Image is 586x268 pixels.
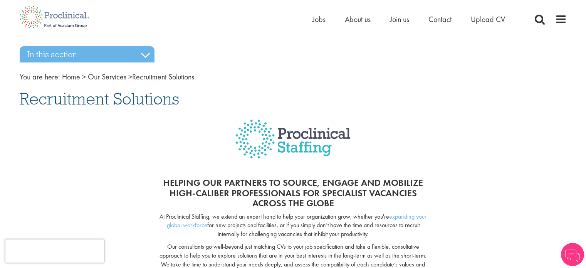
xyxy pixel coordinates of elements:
img: Proclinical Staffing [235,120,351,170]
img: Chatbot [561,243,584,266]
p: At Proclinical Staffing, we extend an expert hand to help your organization grow; whether you're ... [159,212,427,239]
a: breadcrumb link to Home [62,72,80,82]
span: You are here: [20,72,60,82]
a: Join us [390,14,409,24]
h3: In this section [20,46,154,62]
span: Recruitment Solutions [20,88,179,109]
a: About us [345,14,371,24]
a: breadcrumb link to Our Services [88,72,126,82]
span: Recruitment Solutions [62,72,194,82]
h2: Helping our partners to source, engage and mobilize high-caliber professionals for specialist vac... [159,178,427,208]
a: Contact [428,14,452,24]
iframe: reCAPTCHA [5,239,104,263]
a: Jobs [312,14,326,24]
a: Upload CV [471,14,505,24]
span: > [82,72,86,82]
a: expanding your global workforce [167,212,427,229]
span: > [128,72,132,82]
